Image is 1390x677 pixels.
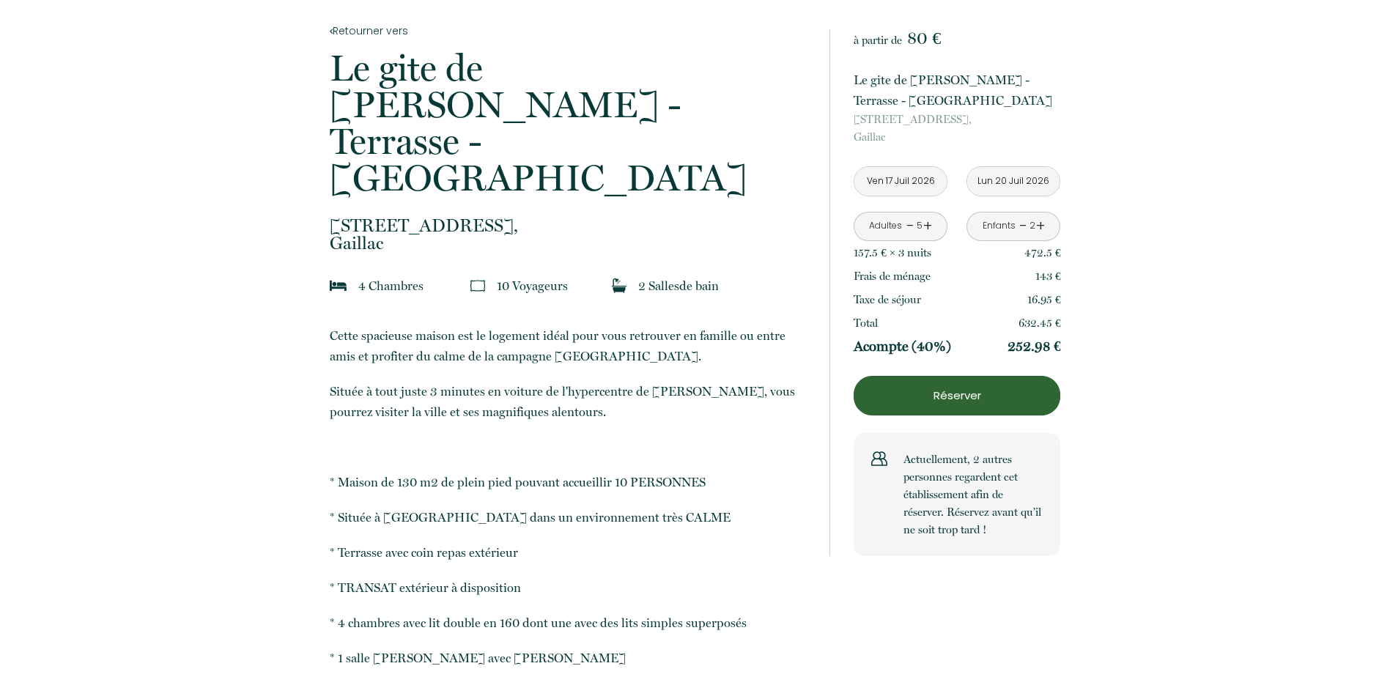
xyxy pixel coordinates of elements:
[907,28,941,48] span: 80 €
[330,648,810,668] p: * 1 salle [PERSON_NAME] avec [PERSON_NAME]
[330,381,810,422] p: Située à tout juste 3 minutes en voiture de l'hypercentre de [PERSON_NAME], vous pourrez visiter ...
[1008,338,1061,355] p: 252.98 €
[1035,267,1061,285] p: 143 €
[1024,244,1061,262] p: 472.5 €
[470,278,485,293] img: guests
[1019,314,1061,332] p: 632.45 €
[1029,219,1036,233] div: 2
[854,34,902,47] span: à partir de
[854,244,931,262] p: 157.5 € × 3 nuit
[330,325,810,366] p: Cette spacieuse maison est le logement idéal pour vous retrouver en famille ou entre amis et prof...
[923,215,932,237] a: +
[330,613,810,633] p: * 4 chambres avec lit double en 160 dont une avec des lits simples superposés
[854,267,931,285] p: Frais de ménage
[906,215,914,237] a: -
[871,451,887,467] img: users
[330,217,810,252] p: Gaillac
[1019,215,1027,237] a: -
[854,70,1060,111] p: Le gite de [PERSON_NAME] - Terrasse - [GEOGRAPHIC_DATA]
[854,376,1060,415] button: Réserver
[916,219,923,233] div: 5
[1036,215,1045,237] a: +
[983,219,1016,233] div: Enfants
[330,507,810,528] p: * Située à [GEOGRAPHIC_DATA] dans un environnement très CALME
[330,217,810,234] span: [STREET_ADDRESS],
[497,275,568,296] p: 10 Voyageur
[967,167,1060,196] input: Départ
[330,472,810,492] p: * Maison de 130 m2 de plein pied pouvant accueillir 10 PERSONNES
[563,278,568,293] span: s
[854,338,951,355] p: Acompte (40%)
[859,387,1055,404] p: Réserver
[854,167,947,196] input: Arrivée
[330,577,810,598] p: * TRANSAT extérieur à disposition
[330,50,810,196] p: Le gite de [PERSON_NAME] - Terrasse - [GEOGRAPHIC_DATA]
[330,23,810,39] a: Retourner vers
[418,278,424,293] span: s
[927,246,931,259] span: s
[638,275,719,296] p: 2 Salle de bain
[1027,291,1061,308] p: 16.95 €
[674,278,679,293] span: s
[330,542,810,563] p: * Terrasse avec coin repas extérieur
[358,275,424,296] p: 4 Chambre
[854,111,1060,146] p: Gaillac
[869,219,902,233] div: Adultes
[854,314,878,332] p: Total
[854,291,921,308] p: Taxe de séjour
[854,111,1060,128] span: [STREET_ADDRESS],
[903,451,1043,539] p: Actuellement, 2 autres personnes regardent cet établissement afin de réserver. Réservez avant qu’...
